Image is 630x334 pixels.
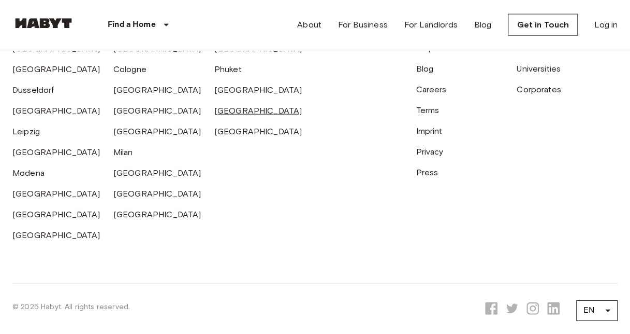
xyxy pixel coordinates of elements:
a: Terms [416,105,439,115]
a: [GEOGRAPHIC_DATA] [12,230,100,240]
a: [GEOGRAPHIC_DATA] [12,189,100,199]
a: Blog [474,19,492,31]
a: [GEOGRAPHIC_DATA] [12,106,100,116]
a: [GEOGRAPHIC_DATA] [113,210,201,219]
a: Log in [594,19,618,31]
a: For Business [338,19,388,31]
a: [GEOGRAPHIC_DATA] [113,44,201,53]
a: [GEOGRAPHIC_DATA] [12,44,100,53]
a: Get in Touch [508,14,578,36]
a: [GEOGRAPHIC_DATA] [214,127,302,136]
a: [GEOGRAPHIC_DATA] [214,44,302,53]
a: [GEOGRAPHIC_DATA] [113,127,201,136]
a: Universities [517,64,561,74]
a: Leipzig [12,127,40,136]
div: EN [576,296,618,325]
a: [GEOGRAPHIC_DATA] [113,106,201,116]
a: Milan [113,147,133,157]
a: [GEOGRAPHIC_DATA] [12,64,100,74]
a: [GEOGRAPHIC_DATA] [214,106,302,116]
a: Corporates [517,85,561,94]
a: Imprint [416,126,442,136]
a: Privacy [416,147,443,157]
span: © 2025 Habyt. All rights reserved. [12,302,130,311]
img: Habyt [12,18,75,29]
a: [GEOGRAPHIC_DATA] [12,210,100,219]
a: Blog [416,64,433,74]
a: [GEOGRAPHIC_DATA] [12,147,100,157]
a: Help Center [416,43,463,53]
a: [GEOGRAPHIC_DATA] [113,168,201,178]
a: Press [416,168,438,177]
a: For Landlords [517,43,570,53]
a: [GEOGRAPHIC_DATA] [113,189,201,199]
a: [GEOGRAPHIC_DATA] [113,85,201,95]
a: Phuket [214,64,242,74]
a: Dusseldorf [12,85,54,95]
p: Find a Home [108,19,156,31]
a: About [297,19,321,31]
a: Cologne [113,64,146,74]
a: Modena [12,168,45,178]
a: [GEOGRAPHIC_DATA] [214,85,302,95]
a: Careers [416,85,446,94]
a: For Landlords [404,19,458,31]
